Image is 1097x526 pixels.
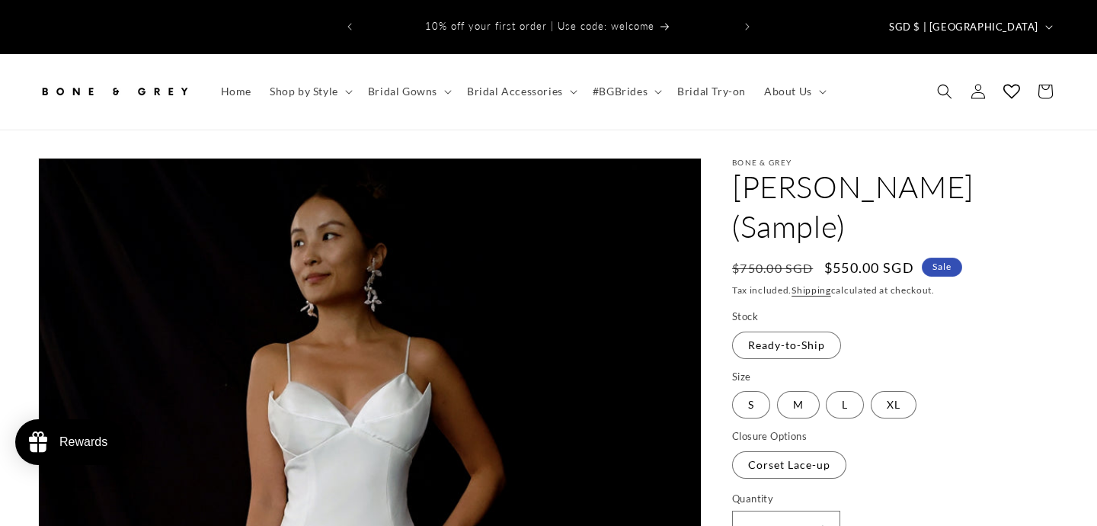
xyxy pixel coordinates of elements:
a: Bridal Try-on [668,75,755,107]
h1: [PERSON_NAME] (Sample) [732,167,1059,246]
img: Bone and Grey Bridal [38,75,190,108]
label: XL [871,391,916,419]
span: Bridal Accessories [467,85,563,98]
s: $750.00 SGD [732,259,813,277]
span: Bridal Try-on [677,85,746,98]
span: About Us [764,85,812,98]
label: Ready-to-Ship [732,332,841,359]
a: Bone and Grey Bridal [33,69,197,114]
summary: #BGBrides [584,75,668,107]
span: Sale [922,258,962,277]
summary: Search [928,75,961,108]
span: 10% off your first order | Use code: welcome [425,20,654,32]
span: SGD $ | [GEOGRAPHIC_DATA] [889,20,1038,35]
summary: About Us [755,75,833,107]
button: Previous announcement [333,12,366,41]
label: M [777,391,820,419]
button: Next announcement [731,12,764,41]
p: Bone & Grey [732,158,1059,167]
label: S [732,391,770,419]
a: Shipping [792,284,831,296]
label: L [826,391,864,419]
div: Rewards [59,435,107,449]
summary: Bridal Accessories [458,75,584,107]
label: Corset Lace-up [732,451,846,479]
div: Tax included. calculated at checkout. [732,283,1059,298]
legend: Size [732,370,753,385]
span: Home [221,85,251,98]
a: Home [212,75,261,107]
label: Quantity [732,492,1059,507]
summary: Bridal Gowns [359,75,458,107]
span: $550.00 SGD [824,258,914,278]
span: Bridal Gowns [368,85,437,98]
span: #BGBrides [593,85,648,98]
span: Shop by Style [270,85,338,98]
legend: Stock [732,310,760,325]
summary: Shop by Style [261,75,359,107]
legend: Closure Options [732,429,808,444]
button: SGD $ | [GEOGRAPHIC_DATA] [880,12,1059,41]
